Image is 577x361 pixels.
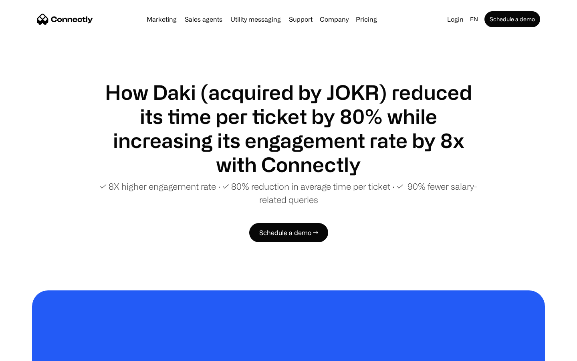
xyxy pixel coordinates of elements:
[227,16,284,22] a: Utility messaging
[470,14,478,25] div: en
[320,14,349,25] div: Company
[249,223,328,242] a: Schedule a demo →
[182,16,226,22] a: Sales agents
[16,347,48,358] ul: Language list
[143,16,180,22] a: Marketing
[353,16,380,22] a: Pricing
[317,14,351,25] div: Company
[467,14,483,25] div: en
[444,14,467,25] a: Login
[96,180,481,206] p: ✓ 8X higher engagement rate ∙ ✓ 80% reduction in average time per ticket ∙ ✓ 90% fewer salary-rel...
[484,11,540,27] a: Schedule a demo
[8,346,48,358] aside: Language selected: English
[37,13,93,25] a: home
[96,80,481,176] h1: How Daki (acquired by JOKR) reduced its time per ticket by 80% while increasing its engagement ra...
[286,16,316,22] a: Support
